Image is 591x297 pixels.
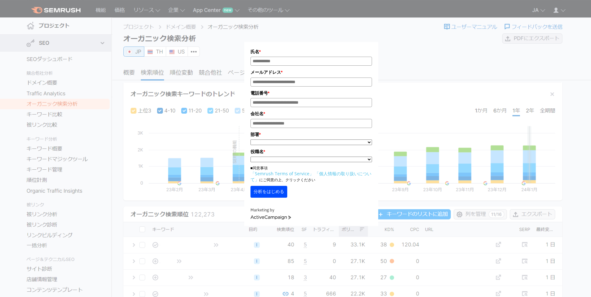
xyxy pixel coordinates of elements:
[250,207,372,214] div: Marketing by
[250,171,314,177] a: 「Semrush Terms of Service」
[250,131,372,138] label: 部署
[250,171,371,182] a: 「個人情報の取り扱いについて」
[250,165,372,183] p: ■同意事項 にご同意の上、クリックください
[250,148,372,155] label: 役職名
[250,90,372,97] label: 電話番号
[250,110,372,117] label: 会社名
[250,69,372,76] label: メールアドレス
[250,48,372,55] label: 氏名
[250,186,287,198] button: 分析をはじめる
